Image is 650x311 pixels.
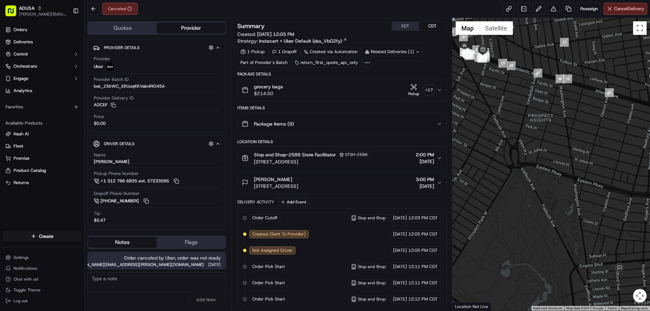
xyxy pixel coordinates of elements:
div: 💻 [57,99,63,104]
a: Open this area in Google Maps (opens a new window) [454,302,476,311]
a: Nash AI [5,131,79,137]
span: Order Pick Start [252,264,285,270]
p: Welcome 👋 [7,27,123,38]
button: Flags [157,237,225,248]
div: Pickup [406,91,422,97]
div: 13 [498,59,507,68]
button: Chat with us! [3,274,82,284]
span: Fleet [14,143,23,149]
span: Product Catalog [14,168,46,174]
button: Promise [3,153,82,164]
span: Dropoff Phone Number [94,191,139,197]
div: Available Products [3,118,82,129]
span: $214.50 [254,90,283,97]
button: Toggle Theme [3,285,82,295]
div: 1 Dropoff [269,47,300,57]
span: Package Items ( 9 ) [254,120,294,127]
span: 12:03 PM CDT [408,215,438,221]
span: Toggle Theme [14,287,41,293]
span: [DATE] [393,264,407,270]
span: Price [94,114,104,120]
div: 3 [446,12,455,20]
button: Package Items (9) [238,113,446,135]
button: Add Event [278,198,308,206]
a: Terms (opens in new tab) [607,306,617,310]
button: +1 312 766 6835 ext. 57233595 [94,177,180,185]
button: [PERSON_NAME][STREET_ADDRESS]3:00 PM[DATE] [238,172,446,194]
div: 26 [556,74,564,83]
span: [PERSON_NAME][EMAIL_ADDRESS][PERSON_NAME][DOMAIN_NAME] [72,263,204,267]
div: Location Details [237,139,446,145]
span: Created (Sent To Provider) [252,231,306,237]
button: Pickup+17 [406,84,434,97]
div: 2 [448,27,457,36]
img: profile_uber_ahold_partner.png [106,63,114,71]
span: Instacart + Uber Default (dss_VbG2fy) [259,38,342,44]
span: Order canceled by Uber, order was not ready [93,254,221,261]
span: Name [94,152,106,158]
a: Fleet [5,143,79,149]
div: 7 [478,54,487,63]
span: Pylon [67,115,82,120]
div: 6 [481,51,490,60]
div: Start new chat [23,65,111,71]
span: [STREET_ADDRESS] [254,158,370,165]
button: Map camera controls [633,289,647,303]
div: Related Deliveries (1) [362,47,423,57]
a: Created via Automation [301,47,361,57]
div: 31 [466,51,475,60]
span: Returns [14,180,29,186]
div: 27 [534,69,542,77]
div: 11 [560,38,569,47]
span: Orchestrate [14,63,37,69]
div: 1 Pickup [237,47,268,57]
span: bat_ZXbWC_EKUuqKKVab4RO45A [94,83,165,89]
span: Create [39,233,53,240]
a: Powered byPylon [48,114,82,120]
button: Returns [3,177,82,188]
div: 14 [481,53,490,62]
span: Uber [94,64,103,70]
span: Knowledge Base [14,98,52,105]
a: Promise [5,155,79,161]
span: Cancel Delivery [614,6,644,12]
span: API Documentation [64,98,109,105]
span: Provider Delivery ID [94,95,134,101]
div: 12 [563,74,572,83]
button: [PHONE_NUMBER] [94,197,150,205]
span: Not Assigned Driver [252,247,292,253]
input: Got a question? Start typing here... [18,44,122,51]
span: 12:05 PM CDT [408,231,438,237]
button: Toggle fullscreen view [633,21,647,35]
span: [PERSON_NAME][EMAIL_ADDRESS][PERSON_NAME][DOMAIN_NAME] [19,12,67,17]
a: 📗Knowledge Base [4,95,55,108]
button: Show street map [456,21,479,35]
span: Deliveries [14,39,33,45]
a: Instacart + Uber Default (dss_VbG2fy) [259,38,347,44]
button: Canceled [102,3,138,15]
span: Stop and Shop [358,296,386,302]
button: CDT [419,22,446,30]
button: ADUSA [19,5,35,12]
div: 23 [474,53,483,62]
span: Stop and Shop [358,280,386,286]
button: Control [3,49,82,60]
button: Fleet [3,141,82,152]
span: [DATE] [393,247,407,253]
div: 16 [460,48,469,57]
span: Provider Details [104,45,139,50]
a: Analytics [3,85,82,96]
span: Notifications [14,266,37,271]
span: Tip [94,210,100,217]
button: CancelDelivery [604,3,647,15]
span: [DATE] [393,231,407,237]
button: Keyboard shortcuts [533,306,562,311]
span: 12:11 PM CDT [408,264,438,270]
span: 12:12 PM CDT [408,296,438,302]
span: Order Pick Start [252,280,285,286]
div: Delivery Activity [237,199,274,205]
div: Package Details [237,71,446,77]
button: Notifications [3,264,82,273]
